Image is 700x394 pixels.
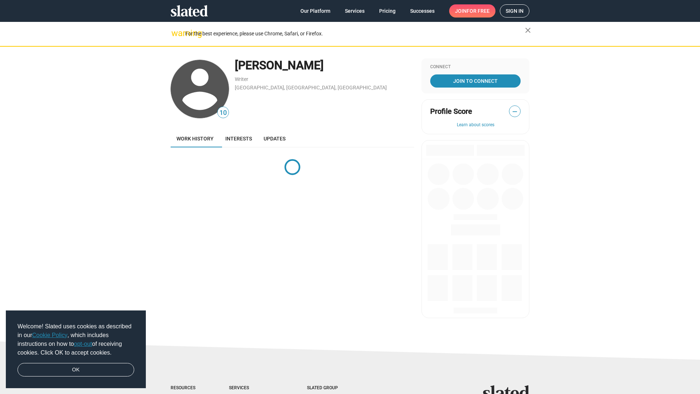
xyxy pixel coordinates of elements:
a: [GEOGRAPHIC_DATA], [GEOGRAPHIC_DATA], [GEOGRAPHIC_DATA] [235,85,387,90]
a: Interests [219,130,258,147]
span: Successes [410,4,435,18]
a: Pricing [373,4,401,18]
div: [PERSON_NAME] [235,58,414,73]
button: Learn about scores [430,122,521,128]
div: For the best experience, please use Chrome, Safari, or Firefox. [185,29,525,39]
a: Joinfor free [449,4,495,18]
div: cookieconsent [6,310,146,389]
a: dismiss cookie message [17,363,134,377]
span: for free [467,4,490,18]
a: Join To Connect [430,74,521,88]
a: Our Platform [295,4,336,18]
span: Profile Score [430,107,472,116]
a: Writer [235,76,248,82]
span: Services [345,4,365,18]
span: Join To Connect [432,74,519,88]
div: Connect [430,64,521,70]
a: Work history [171,130,219,147]
span: Welcome! Slated uses cookies as described in our , which includes instructions on how to of recei... [17,322,134,357]
span: Sign in [506,5,524,17]
span: — [509,107,520,116]
span: Updates [264,136,285,142]
span: Join [455,4,490,18]
a: Services [339,4,370,18]
span: 10 [218,108,229,118]
div: Services [229,385,278,391]
span: Pricing [379,4,396,18]
mat-icon: close [524,26,532,35]
a: opt-out [74,341,92,347]
span: Our Platform [300,4,330,18]
mat-icon: warning [171,29,180,38]
div: Resources [171,385,200,391]
a: Cookie Policy [32,332,67,338]
a: Sign in [500,4,529,18]
a: Successes [404,4,440,18]
span: Interests [225,136,252,142]
div: Slated Group [307,385,357,391]
span: Work history [176,136,214,142]
a: Updates [258,130,291,147]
